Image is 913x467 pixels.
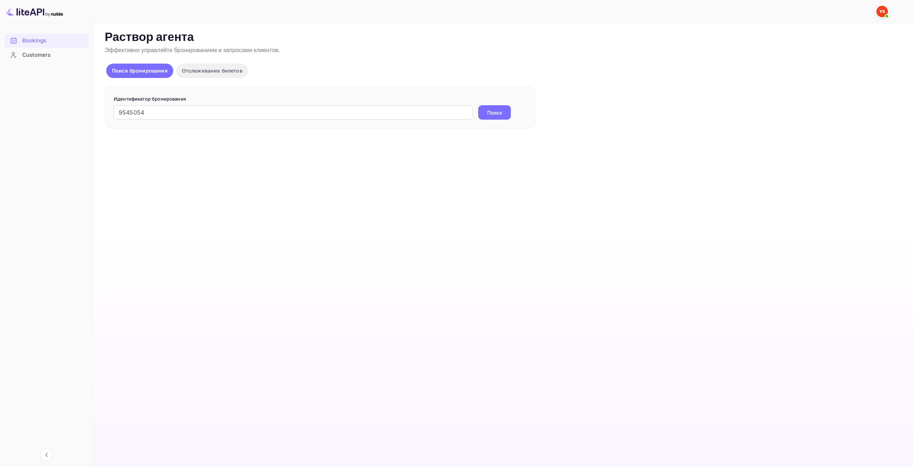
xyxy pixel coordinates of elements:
div: Bookings [4,34,89,48]
ya-tr-span: Идентификатор бронирования [114,96,186,102]
ya-tr-span: Поиск [487,109,502,116]
div: Customers [4,48,89,62]
img: Служба Поддержки Яндекса [876,6,888,17]
ya-tr-span: Поиск бронирования [112,68,168,74]
input: Введите идентификатор бронирования (например, 63782194) [114,105,472,120]
ya-tr-span: Эффективно управляйте бронированием и запросами клиентов. [105,47,280,54]
button: Свернуть навигацию [40,448,53,461]
a: Customers [4,48,89,61]
div: Bookings [22,37,85,45]
img: Логотип LiteAPI [6,6,63,17]
ya-tr-span: Отслеживание билетов [182,68,243,74]
a: Bookings [4,34,89,47]
ya-tr-span: Раствор агента [105,30,194,45]
div: Customers [22,51,85,59]
button: Поиск [478,105,511,120]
